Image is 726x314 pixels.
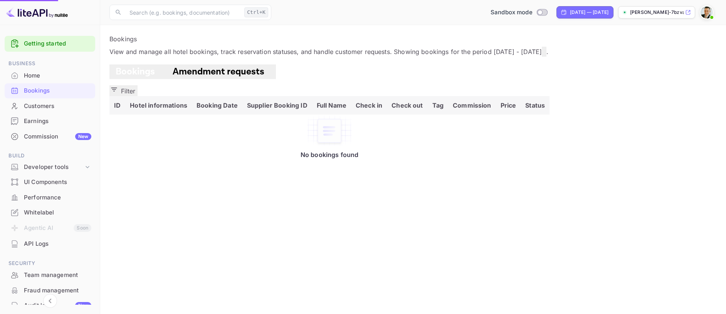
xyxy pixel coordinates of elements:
[242,96,312,115] th: Supplier Booking ID
[306,115,353,147] img: No bookings found
[43,294,57,308] button: Collapse navigation
[496,96,521,115] th: Price
[24,102,91,111] div: Customers
[5,114,95,129] div: Earnings
[5,298,95,312] a: Audit logsNew
[351,96,387,115] th: Check in
[75,133,91,140] div: New
[24,271,91,280] div: Team management
[5,99,95,113] a: Customers
[5,83,95,98] a: Bookings
[109,64,717,79] div: account-settings tabs
[24,178,91,187] div: UI Components
[116,66,155,78] span: Bookings
[448,96,496,115] th: Commission
[75,302,91,309] div: New
[192,96,242,115] th: Booking Date
[5,175,95,189] a: UI Components
[5,175,95,190] div: UI Components
[24,163,84,172] div: Developer tools
[5,268,95,282] a: Team management
[109,96,125,115] th: ID
[487,8,550,17] div: Switch to Production mode
[701,6,713,19] img: Hari Luker
[6,6,68,19] img: LiteAPI logo
[5,152,95,160] span: Build
[109,151,550,159] p: No bookings found
[24,71,91,80] div: Home
[5,160,95,174] div: Developer tools
[5,114,95,128] a: Earnings
[24,240,91,248] div: API Logs
[312,96,351,115] th: Full Name
[542,47,546,57] button: Change date range
[24,117,91,126] div: Earnings
[5,99,95,114] div: Customers
[5,205,95,220] div: Whitelabel
[109,85,138,96] button: Filter
[5,68,95,83] a: Home
[125,5,241,20] input: Search (e.g. bookings, documentation)
[173,66,264,78] span: Amendment requests
[24,208,91,217] div: Whitelabel
[125,96,192,115] th: Hotel informations
[24,193,91,202] div: Performance
[5,259,95,268] span: Security
[5,129,95,144] div: CommissionNew
[428,96,448,115] th: Tag
[5,283,95,297] a: Fraud management
[24,286,91,295] div: Fraud management
[24,86,91,95] div: Bookings
[109,96,550,162] table: booking table
[491,8,533,17] span: Sandbox mode
[521,96,550,115] th: Status
[5,59,95,68] span: Business
[24,39,91,48] a: Getting started
[5,68,95,83] div: Home
[244,7,268,17] div: Ctrl+K
[5,205,95,219] a: Whitelabel
[570,9,608,16] div: [DATE] — [DATE]
[109,47,717,57] p: View and manage all hotel bookings, track reservation statuses, and handle customer requests. Sho...
[630,9,684,16] p: [PERSON_NAME]-7bzva.[PERSON_NAME]...
[109,34,717,44] p: Bookings
[5,283,95,298] div: Fraud management
[24,301,91,310] div: Audit logs
[387,96,427,115] th: Check out
[5,236,95,251] a: API Logs
[494,48,542,56] span: [DATE] - [DATE]
[5,190,95,204] a: Performance
[5,268,95,283] div: Team management
[5,36,95,52] div: Getting started
[5,190,95,205] div: Performance
[24,132,91,141] div: Commission
[5,129,95,143] a: CommissionNew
